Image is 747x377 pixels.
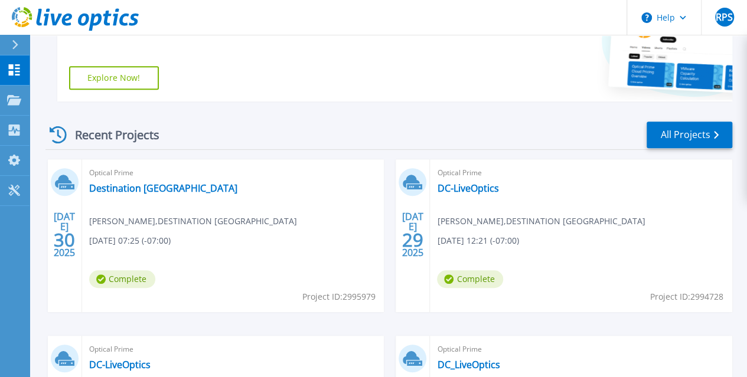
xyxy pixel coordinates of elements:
[302,290,375,303] span: Project ID: 2995979
[402,235,423,245] span: 29
[53,213,76,256] div: [DATE] 2025
[437,359,500,371] a: DC_LiveOptics
[647,122,732,148] a: All Projects
[89,166,377,179] span: Optical Prime
[437,343,725,356] span: Optical Prime
[89,182,237,194] a: Destination [GEOGRAPHIC_DATA]
[437,166,725,179] span: Optical Prime
[54,235,75,245] span: 30
[89,359,151,371] a: DC-LiveOptics
[89,270,155,288] span: Complete
[45,120,175,149] div: Recent Projects
[650,290,723,303] span: Project ID: 2994728
[89,215,297,228] span: [PERSON_NAME] , DESTINATION [GEOGRAPHIC_DATA]
[89,234,171,247] span: [DATE] 07:25 (-07:00)
[437,234,518,247] span: [DATE] 12:21 (-07:00)
[437,182,498,194] a: DC-LiveOptics
[69,66,159,90] a: Explore Now!
[437,270,503,288] span: Complete
[437,215,645,228] span: [PERSON_NAME] , DESTINATION [GEOGRAPHIC_DATA]
[89,343,377,356] span: Optical Prime
[716,12,733,22] span: RPS
[402,213,424,256] div: [DATE] 2025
